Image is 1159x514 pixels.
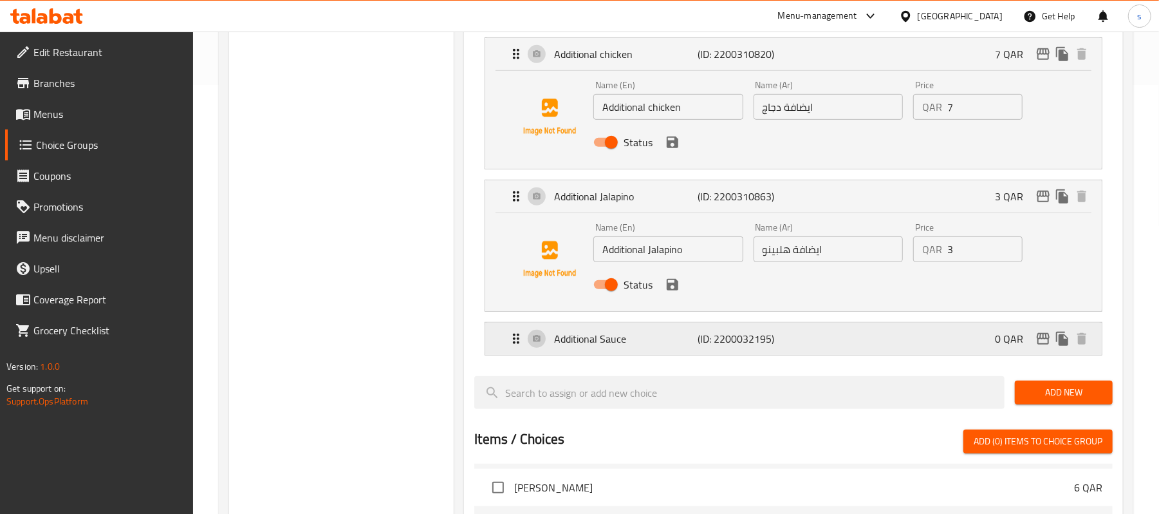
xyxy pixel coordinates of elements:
[5,160,194,191] a: Coupons
[1053,329,1072,348] button: duplicate
[995,331,1034,347] p: 0 QAR
[995,189,1034,204] p: 3 QAR
[995,46,1034,62] p: 7 QAR
[1025,385,1102,401] span: Add New
[963,430,1113,453] button: Add (0) items to choice group
[1034,329,1053,348] button: edit
[624,277,653,292] span: Status
[554,331,698,347] p: Additional Sauce
[1015,381,1113,405] button: Add New
[33,323,183,338] span: Grocery Checklist
[1034,44,1053,64] button: edit
[508,76,591,158] img: Additional chicken
[36,137,183,153] span: Choice Groups
[947,94,1023,120] input: Please enter price
[593,236,743,262] input: Enter name En
[663,275,682,294] button: save
[922,99,942,115] p: QAR
[624,135,653,150] span: Status
[5,68,194,99] a: Branches
[40,358,60,375] span: 1.0.0
[474,32,1113,175] li: ExpandAdditional chicken Name (En)Name (Ar)PriceQARStatussave
[6,393,88,410] a: Support.OpsPlatform
[698,46,794,62] p: (ID: 2200310820)
[6,380,66,397] span: Get support on:
[5,129,194,160] a: Choice Groups
[33,75,183,91] span: Branches
[5,191,194,222] a: Promotions
[6,358,38,375] span: Version:
[33,292,183,307] span: Coverage Report
[698,331,794,347] p: (ID: 2200032195)
[5,253,194,284] a: Upsell
[33,106,183,122] span: Menus
[33,44,183,60] span: Edit Restaurant
[754,236,903,262] input: Enter name Ar
[5,315,194,346] a: Grocery Checklist
[1072,187,1091,206] button: delete
[33,230,183,245] span: Menu disclaimer
[474,376,1005,409] input: search
[5,37,194,68] a: Edit Restaurant
[663,133,682,152] button: save
[514,480,1074,495] span: [PERSON_NAME]
[508,218,591,301] img: Additional Jalapino
[1034,187,1053,206] button: edit
[922,242,942,257] p: QAR
[918,9,1003,23] div: [GEOGRAPHIC_DATA]
[5,222,194,253] a: Menu disclaimer
[947,236,1023,262] input: Please enter price
[974,433,1102,450] span: Add (0) items to choice group
[485,323,1102,355] div: Expand
[33,261,183,276] span: Upsell
[698,189,794,204] p: (ID: 2200310863)
[33,168,183,184] span: Coupons
[778,8,857,24] div: Menu-management
[1072,329,1091,348] button: delete
[1137,9,1142,23] span: s
[485,38,1102,70] div: Expand
[474,430,564,449] h2: Items / Choices
[33,199,183,214] span: Promotions
[1053,187,1072,206] button: duplicate
[5,284,194,315] a: Coverage Report
[1053,44,1072,64] button: duplicate
[485,180,1102,213] div: Expand
[754,94,903,120] input: Enter name Ar
[5,99,194,129] a: Menus
[1072,44,1091,64] button: delete
[554,189,698,204] p: Additional Jalapino
[485,474,512,501] span: Select choice
[474,317,1113,361] li: Expand
[554,46,698,62] p: Additional chicken
[593,94,743,120] input: Enter name En
[474,175,1113,317] li: ExpandAdditional Jalapino Name (En)Name (Ar)PriceQARStatussave
[1074,480,1102,495] p: 6 QAR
